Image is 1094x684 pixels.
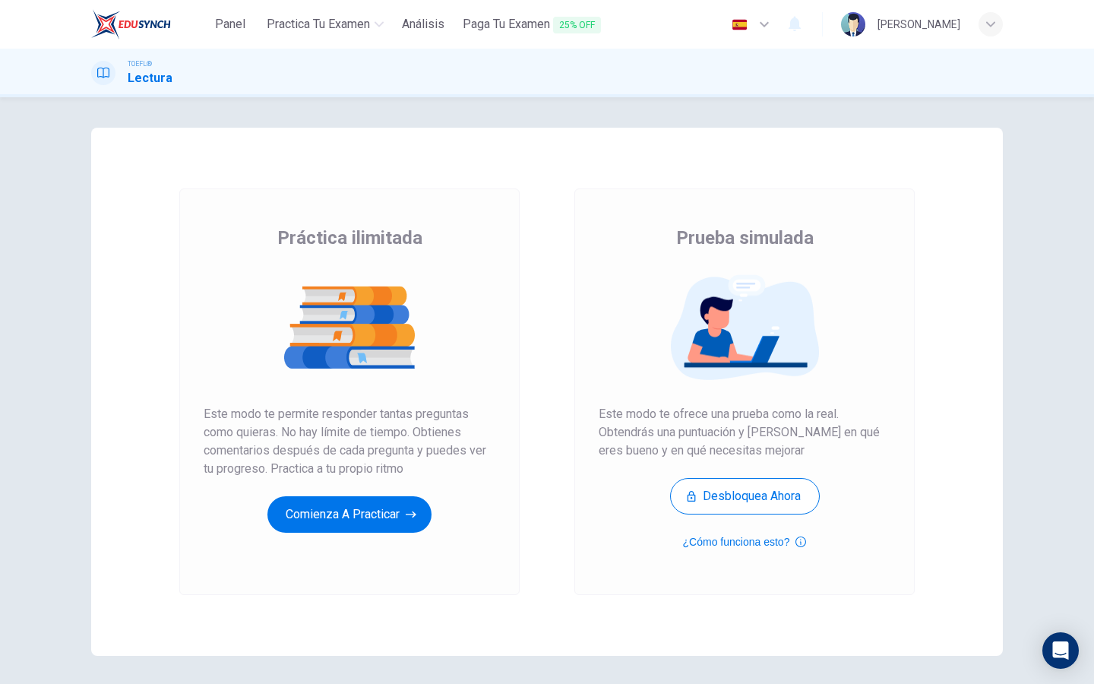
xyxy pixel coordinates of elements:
[599,405,890,460] span: Este modo te ofrece una prueba como la real. Obtendrás una puntuación y [PERSON_NAME] en qué eres...
[91,9,171,40] img: EduSynch logo
[402,15,444,33] span: Análisis
[206,11,255,38] button: Panel
[128,69,172,87] h1: Lectura
[463,15,601,34] span: Paga Tu Examen
[683,533,807,551] button: ¿Cómo funciona esto?
[215,15,245,33] span: Panel
[1042,632,1079,669] div: Open Intercom Messenger
[396,11,451,39] a: Análisis
[91,9,206,40] a: EduSynch logo
[267,15,370,33] span: Practica tu examen
[128,59,152,69] span: TOEFL®
[396,11,451,38] button: Análisis
[877,15,960,33] div: [PERSON_NAME]
[670,478,820,515] button: Desbloquea ahora
[730,19,749,30] img: es
[553,17,601,33] span: 25% OFF
[841,12,865,36] img: Profile picture
[676,226,814,250] span: Prueba simulada
[204,405,495,478] span: Este modo te permite responder tantas preguntas como quieras. No hay límite de tiempo. Obtienes c...
[277,226,422,250] span: Práctica ilimitada
[267,496,432,533] button: Comienza a practicar
[206,11,255,39] a: Panel
[261,11,390,38] button: Practica tu examen
[457,11,607,39] button: Paga Tu Examen25% OFF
